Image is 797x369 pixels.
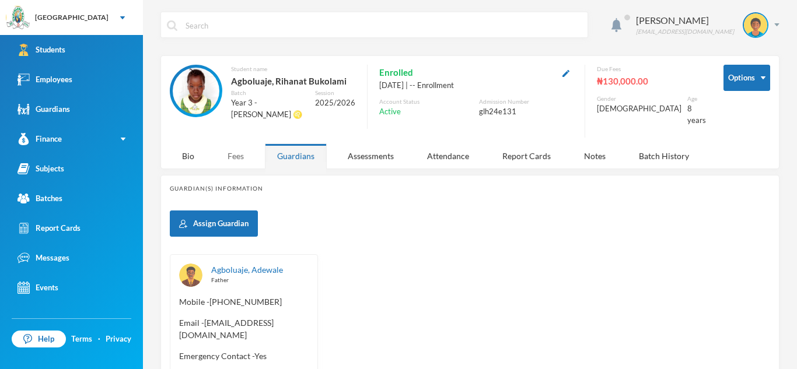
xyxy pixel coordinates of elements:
[18,192,62,205] div: Batches
[479,97,573,106] div: Admission Number
[744,13,767,37] img: STUDENT
[379,97,473,106] div: Account Status
[211,276,309,284] div: Father
[479,106,573,118] div: glh24e131
[179,317,309,341] span: Email - [EMAIL_ADDRESS][DOMAIN_NAME]
[18,222,81,234] div: Report Cards
[379,65,413,80] span: Enrolled
[18,103,70,115] div: Guardians
[18,133,62,145] div: Finance
[18,282,58,294] div: Events
[106,333,131,345] a: Privacy
[265,143,327,168] div: Guardians
[572,143,618,168] div: Notes
[415,143,481,168] div: Attendance
[636,27,734,36] div: [EMAIL_ADDRESS][DOMAIN_NAME]
[18,163,64,175] div: Subjects
[687,103,706,126] div: 8 years
[379,80,573,92] div: [DATE] | -- Enrollment
[559,66,573,79] button: Edit
[597,94,681,103] div: Gender
[184,12,582,38] input: Search
[231,65,355,73] div: Student name
[179,350,309,362] span: Emergency Contact - Yes
[12,331,66,348] a: Help
[723,65,770,91] button: Options
[231,97,306,120] div: Year 3 - [PERSON_NAME] ♌️
[71,333,92,345] a: Terms
[627,143,701,168] div: Batch History
[597,65,706,73] div: Due Fees
[179,220,187,228] img: add user
[231,89,306,97] div: Batch
[6,6,30,30] img: logo
[173,68,219,114] img: STUDENT
[687,94,706,103] div: Age
[315,97,355,109] div: 2025/2026
[379,106,401,118] span: Active
[335,143,406,168] div: Assessments
[315,89,355,97] div: Session
[18,73,72,86] div: Employees
[179,263,202,287] img: GUARDIAN
[636,13,734,27] div: [PERSON_NAME]
[231,73,355,89] div: Agboluaje, Rihanat Bukolami
[597,73,706,89] div: ₦130,000.00
[35,12,109,23] div: [GEOGRAPHIC_DATA]
[490,143,563,168] div: Report Cards
[170,184,770,193] div: Guardian(s) Information
[170,143,207,168] div: Bio
[211,265,283,275] a: Agboluaje, Adewale
[170,210,258,237] button: Assign Guardian
[18,252,69,264] div: Messages
[98,333,100,345] div: ·
[215,143,256,168] div: Fees
[167,20,177,31] img: search
[597,103,681,115] div: [DEMOGRAPHIC_DATA]
[179,296,309,308] span: Mobile - [PHONE_NUMBER]
[18,44,65,56] div: Students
